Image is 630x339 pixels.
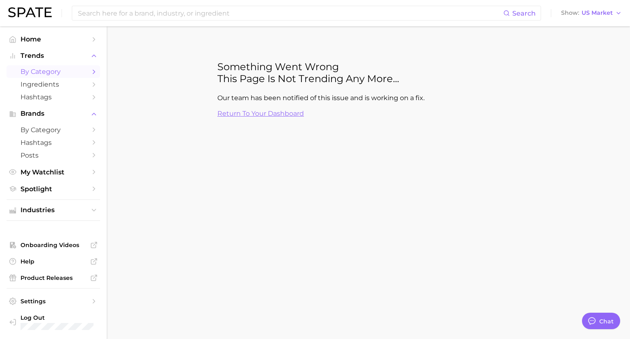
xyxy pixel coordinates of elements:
[21,241,86,249] span: Onboarding Videos
[7,124,100,136] a: by Category
[7,149,100,162] a: Posts
[7,272,100,284] a: Product Releases
[21,35,86,43] span: Home
[7,204,100,216] button: Industries
[7,65,100,78] a: by Category
[21,274,86,282] span: Product Releases
[21,185,86,193] span: Spotlight
[21,52,86,60] span: Trends
[217,93,519,103] p: Our team has been notified of this issue and is working on a fix.
[217,110,304,117] a: Return to your dashboard
[21,168,86,176] span: My Watchlist
[559,8,624,18] button: ShowUS Market
[582,11,613,15] span: US Market
[8,7,52,17] img: SPATE
[7,239,100,251] a: Onboarding Videos
[77,6,503,20] input: Search here for a brand, industry, or ingredient
[7,136,100,149] a: Hashtags
[21,93,86,101] span: Hashtags
[561,11,579,15] span: Show
[21,139,86,147] span: Hashtags
[21,80,86,88] span: Ingredients
[7,78,100,91] a: Ingredients
[7,183,100,195] a: Spotlight
[21,314,94,321] span: Log Out
[7,312,100,332] a: Log out. Currently logged in with e-mail nelmark.hm@pg.com.
[7,166,100,179] a: My Watchlist
[21,258,86,265] span: Help
[217,61,519,85] h2: Something went wrong This page is not trending any more...
[21,151,86,159] span: Posts
[7,295,100,307] a: Settings
[7,50,100,62] button: Trends
[7,91,100,103] a: Hashtags
[21,298,86,305] span: Settings
[21,110,86,117] span: Brands
[7,108,100,120] button: Brands
[7,33,100,46] a: Home
[512,9,536,17] span: Search
[21,68,86,76] span: by Category
[7,255,100,268] a: Help
[21,126,86,134] span: by Category
[21,206,86,214] span: Industries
